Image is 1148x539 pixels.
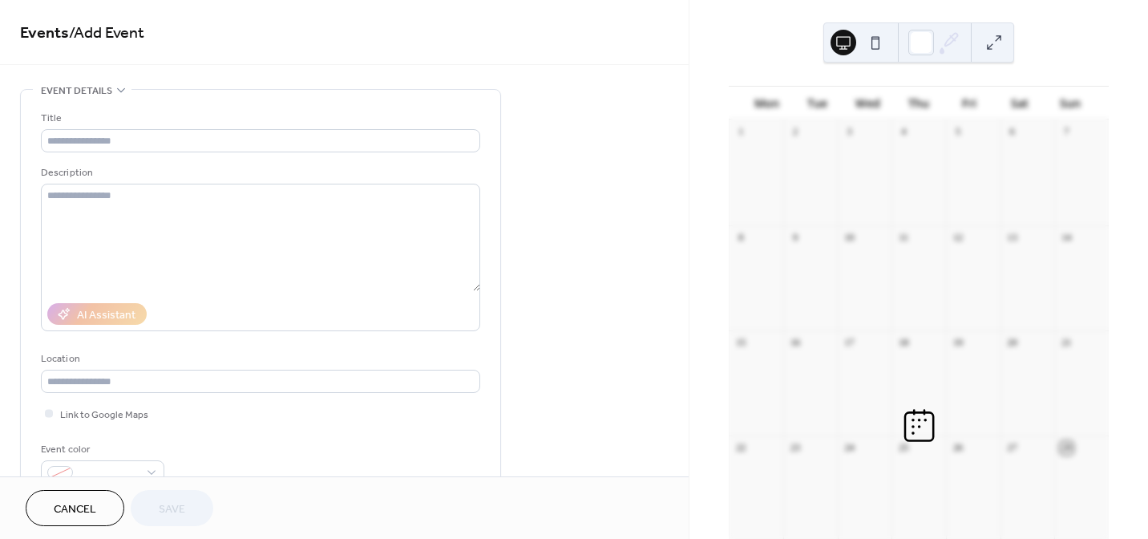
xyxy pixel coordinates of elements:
div: 4 [897,125,911,139]
div: 25 [897,441,911,455]
div: Event color [41,441,161,458]
div: 8 [734,230,748,244]
div: 5 [951,125,964,139]
div: Mon [742,87,792,120]
div: Description [41,164,477,181]
div: 24 [843,441,856,455]
div: Thu [894,87,944,120]
div: Tue [792,87,843,120]
div: Sat [995,87,1045,120]
div: 1 [734,125,748,139]
div: Sun [1045,87,1096,120]
a: Events [20,18,69,49]
div: 19 [951,336,964,350]
div: 2 [788,125,802,139]
div: 12 [951,230,964,244]
span: Cancel [54,501,96,518]
div: 9 [788,230,802,244]
div: 18 [897,336,911,350]
div: Title [41,110,477,127]
div: 20 [1005,336,1019,350]
div: 6 [1005,125,1019,139]
div: 3 [843,125,856,139]
div: 17 [843,336,856,350]
div: Location [41,351,477,367]
span: / Add Event [69,18,144,49]
div: Fri [944,87,995,120]
span: Event details [41,83,112,99]
div: Wed [843,87,893,120]
div: 21 [1060,336,1073,350]
div: 11 [897,230,911,244]
div: 26 [951,441,964,455]
button: Cancel [26,490,124,526]
div: 7 [1060,125,1073,139]
div: 13 [1005,230,1019,244]
span: Link to Google Maps [60,407,148,423]
div: 27 [1005,441,1019,455]
div: 16 [788,336,802,350]
div: 10 [843,230,856,244]
div: 23 [788,441,802,455]
div: 22 [734,441,748,455]
div: 15 [734,336,748,350]
div: 14 [1060,230,1073,244]
div: 28 [1060,441,1073,455]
